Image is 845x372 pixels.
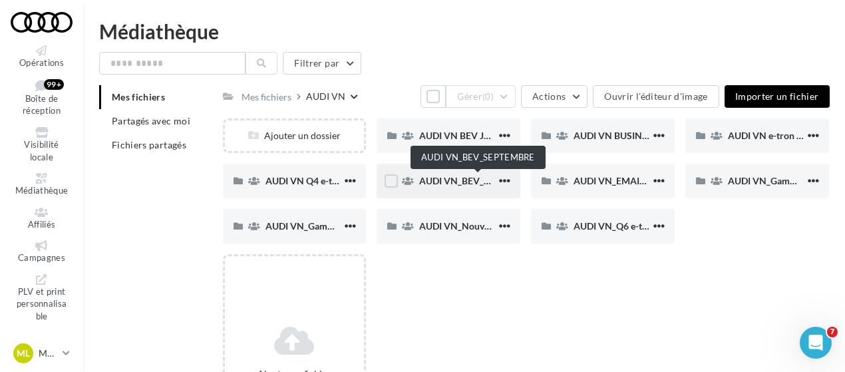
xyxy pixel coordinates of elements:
[11,124,73,165] a: Visibilité locale
[419,175,537,186] span: AUDI VN_BEV_SEPTEMBRE
[827,327,838,337] span: 7
[574,175,713,186] span: AUDI VN_EMAILS COMMANDES
[574,130,716,141] span: AUDI VN BUSINESS JUIN VN JPO
[725,85,830,108] button: Importer un fichier
[446,85,516,108] button: Gérer(0)
[532,91,566,102] span: Actions
[39,347,57,360] p: Marine LE BON
[735,91,819,102] span: Importer un fichier
[112,91,165,102] span: Mes fichiers
[18,252,65,263] span: Campagnes
[574,220,657,232] span: AUDI VN_Q6 e-tron
[11,43,73,71] a: Opérations
[23,93,61,116] span: Boîte de réception
[11,238,73,266] a: Campagnes
[242,91,291,104] div: Mes fichiers
[411,146,546,169] div: AUDI VN_BEV_SEPTEMBRE
[593,85,719,108] button: Ouvrir l'éditeur d'image
[11,272,73,325] a: PLV et print personnalisable
[17,347,30,360] span: ML
[11,170,73,199] a: Médiathèque
[419,220,541,232] span: AUDI VN_Nouvelle A6 e-tron
[11,341,73,366] a: ML Marine LE BON
[11,77,73,119] a: Boîte de réception 99+
[521,85,588,108] button: Actions
[419,130,500,141] span: AUDI VN BEV JUIN
[11,204,73,233] a: Affiliés
[265,220,383,232] span: AUDI VN_Gamme Q8 e-tron
[17,286,67,321] span: PLV et print personnalisable
[283,52,361,75] button: Filtrer par
[19,57,64,68] span: Opérations
[482,91,494,102] span: (0)
[306,90,345,103] div: AUDI VN
[28,219,56,230] span: Affiliés
[265,175,389,186] span: AUDI VN Q4 e-tron sans offre
[99,21,829,41] div: Médiathèque
[800,327,832,359] iframe: Intercom live chat
[112,139,186,150] span: Fichiers partagés
[728,130,808,141] span: AUDI VN e-tron GT
[15,185,69,196] span: Médiathèque
[225,129,365,142] div: Ajouter un dossier
[112,115,190,126] span: Partagés avec moi
[24,139,59,162] span: Visibilité locale
[44,79,64,90] div: 99+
